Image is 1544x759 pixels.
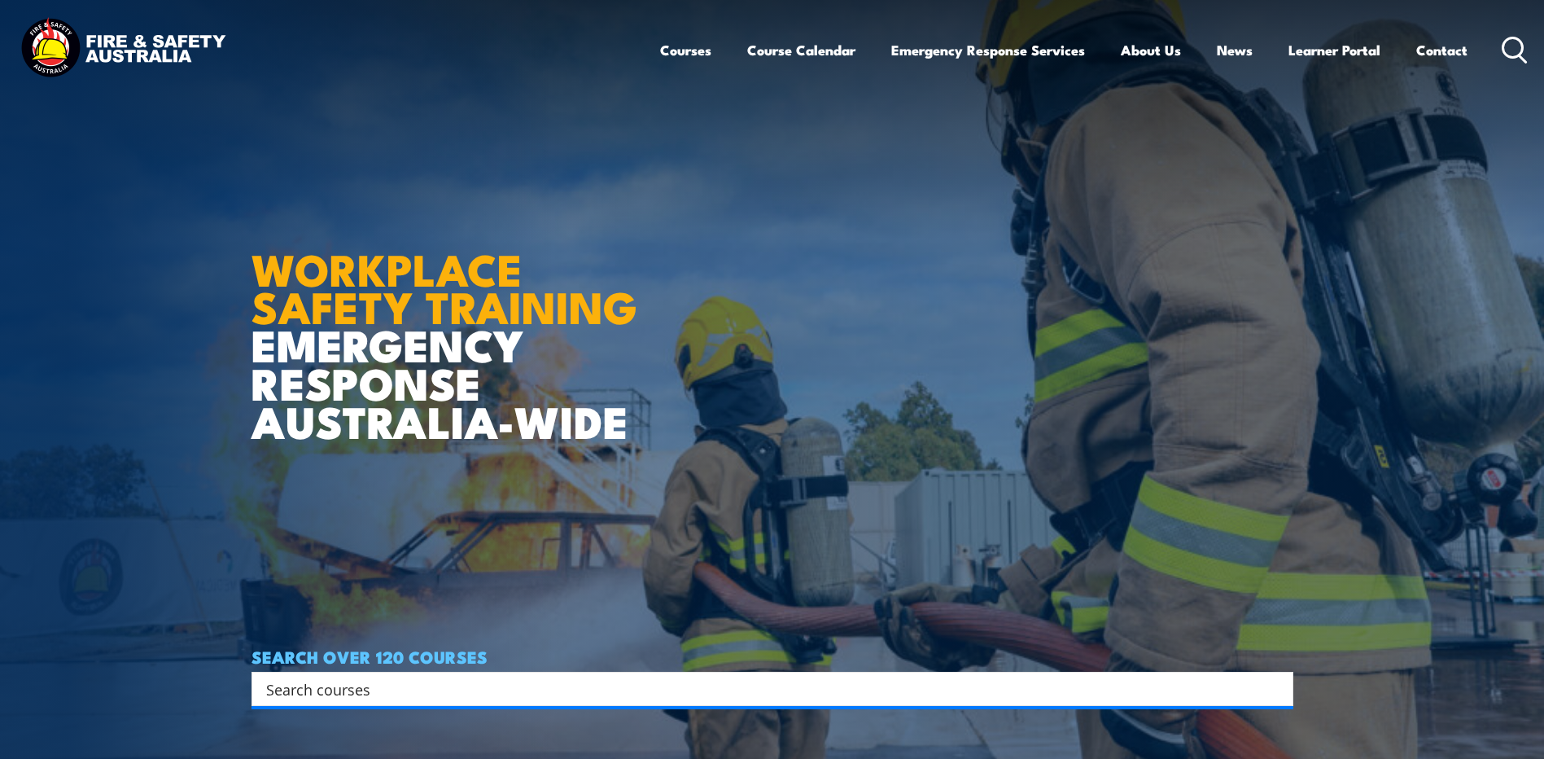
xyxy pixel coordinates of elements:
button: Search magnifier button [1265,678,1288,700]
strong: WORKPLACE SAFETY TRAINING [252,234,637,340]
a: About Us [1121,29,1181,72]
a: Contact [1416,29,1467,72]
a: Course Calendar [747,29,855,72]
a: Emergency Response Services [891,29,1085,72]
a: Learner Portal [1288,29,1380,72]
h4: SEARCH OVER 120 COURSES [252,647,1293,665]
a: Courses [660,29,711,72]
form: Search form [269,678,1261,700]
h1: EMERGENCY RESPONSE AUSTRALIA-WIDE [252,208,650,440]
input: Search input [266,677,1258,701]
a: News [1217,29,1253,72]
